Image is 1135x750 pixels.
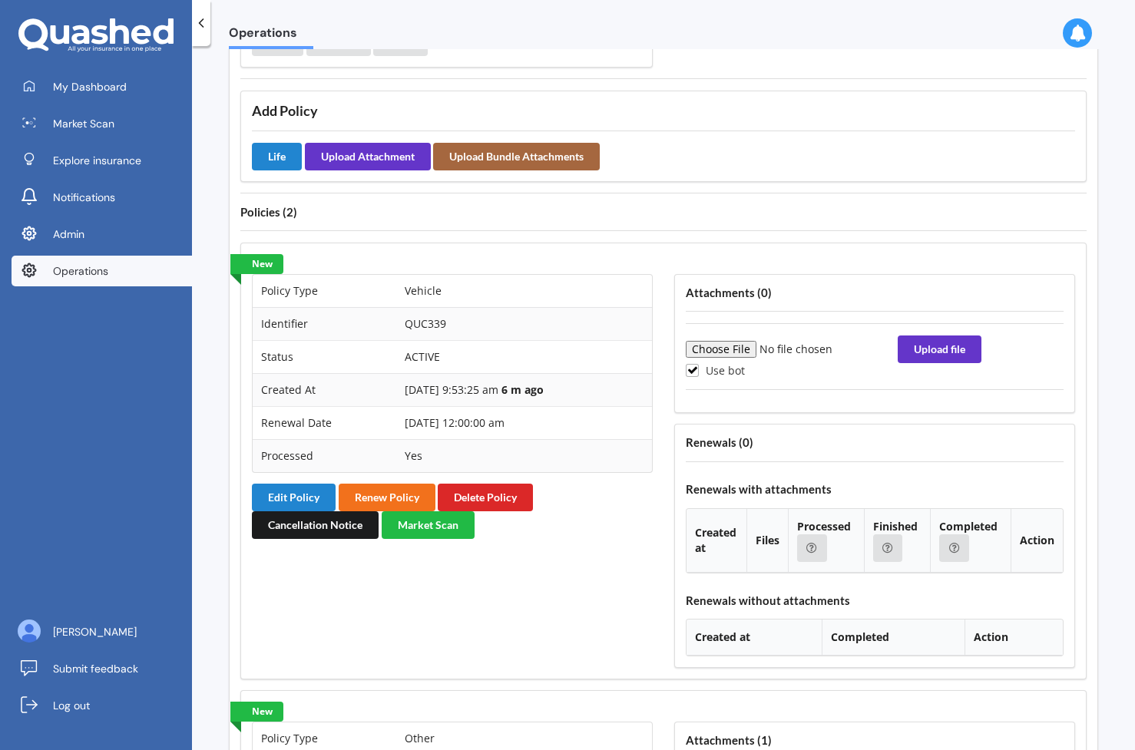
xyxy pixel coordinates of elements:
a: Notifications [12,182,192,213]
td: Yes [396,439,652,472]
button: Market Scan [382,511,475,539]
a: Explore insurance [12,145,192,176]
span: Market Scan [53,116,114,131]
td: [DATE] 9:53:25 am [396,373,652,406]
span: Operations [53,263,108,279]
td: ACTIVE [396,340,652,373]
a: My Dashboard [12,71,192,102]
button: Life [252,143,302,170]
td: [DATE] 12:00:00 am [396,406,652,439]
td: Status [253,340,396,373]
td: Vehicle [396,275,652,307]
h4: Attachments ( 1 ) [686,733,1064,748]
h4: Policies ( 2 ) [240,205,1087,220]
th: Completed [930,509,1011,573]
button: Delete Policy [438,484,533,511]
span: Admin [53,226,84,242]
button: Renew Policy [339,484,435,511]
button: Upload Bundle Attachments [433,143,600,170]
span: Log out [53,698,90,713]
td: Policy Type [253,275,396,307]
a: Market Scan [12,108,192,139]
span: Explore insurance [53,153,141,168]
td: Renewal Date [253,406,396,439]
h4: Renewals with attachments [686,482,1064,497]
a: Admin [12,219,192,249]
a: New [230,254,284,274]
td: QUC339 [396,307,652,340]
h4: Attachments ( 0 ) [686,286,1064,300]
button: Cancellation Notice [252,511,379,539]
a: Log out [12,690,192,721]
h4: Renewals without attachments [686,593,1064,608]
button: Upload file [898,335,981,363]
span: Operations [229,25,313,46]
th: Action [1011,509,1063,573]
th: Completed [822,619,965,656]
h3: Add Policy [252,102,1075,120]
th: Processed [788,509,864,573]
th: Created at [687,619,822,656]
a: [PERSON_NAME] [12,616,192,647]
span: My Dashboard [53,79,127,94]
td: Processed [253,439,396,472]
span: Notifications [53,190,115,205]
th: Files [746,509,788,573]
img: ALV-UjU6YHOUIM1AGx_4vxbOkaOq-1eqc8a3URkVIJkc_iWYmQ98kTe7fc9QMVOBV43MoXmOPfWPN7JjnmUwLuIGKVePaQgPQ... [18,619,41,643]
label: Use bot [686,364,745,377]
th: Finished [864,509,931,573]
td: Created At [253,373,396,406]
span: [PERSON_NAME] [53,624,137,639]
h4: Renewals ( 0 ) [686,435,1064,450]
th: Action [965,619,1063,656]
button: Edit Policy [252,484,336,511]
a: Submit feedback [12,653,192,684]
span: Submit feedback [53,661,138,676]
a: Operations [12,256,192,286]
b: 6 m ago [501,382,544,397]
button: Upload Attachment [305,143,431,170]
a: New [230,702,284,722]
td: Identifier [253,307,396,340]
th: Created at [687,509,746,573]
